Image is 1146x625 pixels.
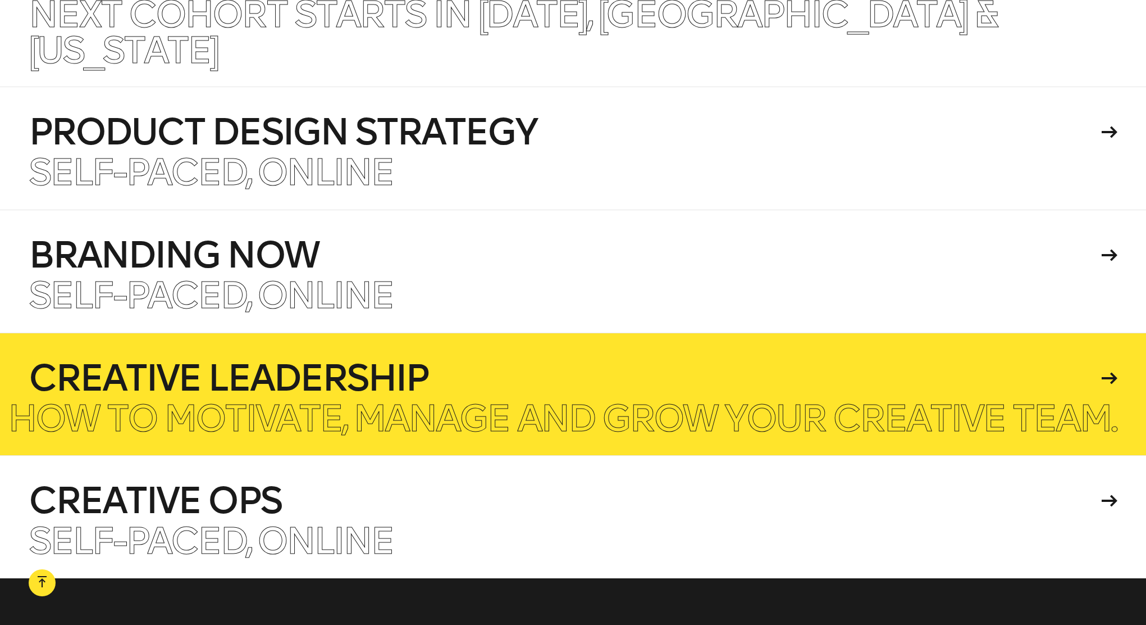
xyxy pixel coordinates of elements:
span: Self-paced, Online [29,150,393,194]
h4: Creative Ops [29,483,1098,519]
h4: Creative Leadership [29,360,1098,396]
h4: Product Design Strategy [29,114,1098,150]
span: Self-paced, Online [29,273,393,318]
span: Self-paced, Online [29,519,393,563]
h4: Branding Now [29,237,1098,273]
